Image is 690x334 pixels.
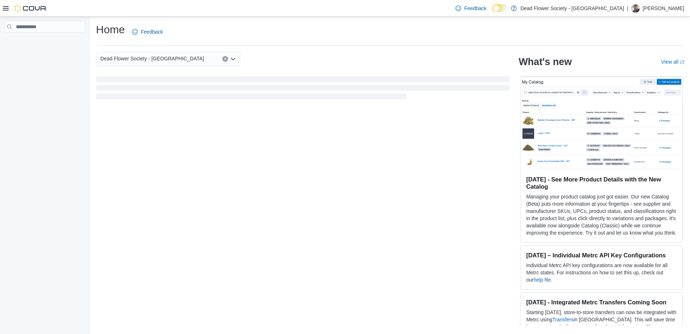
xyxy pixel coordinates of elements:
[627,4,628,13] p: |
[453,1,489,16] a: Feedback
[222,56,228,62] button: Clear input
[661,59,684,65] a: View allExternal link
[526,252,677,259] h3: [DATE] – Individual Metrc API Key Configurations
[492,4,507,12] input: Dark Mode
[464,5,486,12] span: Feedback
[643,4,684,13] p: [PERSON_NAME]
[129,25,166,39] a: Feedback
[680,60,684,64] svg: External link
[533,277,551,283] a: help file
[230,56,236,62] button: Open list of options
[526,176,677,190] h3: [DATE] - See More Product Details with the New Catalog
[100,54,204,63] span: Dead Flower Society - [GEOGRAPHIC_DATA]
[520,4,624,13] p: Dead Flower Society - [GEOGRAPHIC_DATA]
[526,193,677,236] p: Managing your product catalog just got easier. Our new Catalog (Beta) puts more information at yo...
[526,299,677,306] h3: [DATE] - Integrated Metrc Transfers Coming Soon
[14,5,47,12] img: Cova
[526,262,677,283] p: Individual Metrc API key configurations are now available for all Metrc states. For instructions ...
[631,4,640,13] div: Justin Jeffers
[4,34,85,51] nav: Complex example
[519,56,572,68] h2: What's new
[141,28,163,35] span: Feedback
[96,78,510,101] span: Loading
[96,22,125,37] h1: Home
[553,317,574,322] a: Transfers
